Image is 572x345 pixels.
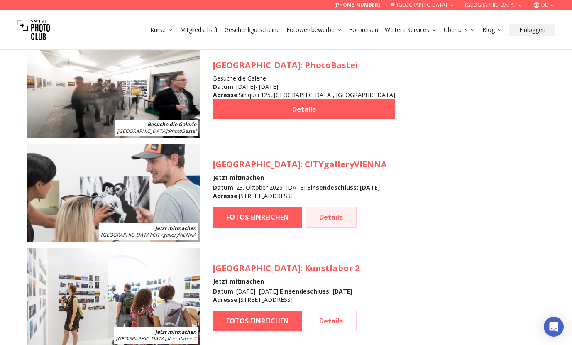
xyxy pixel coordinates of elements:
[27,144,200,242] img: SPC Photo Awards WIEN Oktober 2025
[117,127,196,135] span: : PhotoBastei
[509,24,555,36] button: Einloggen
[544,317,564,337] div: Open Intercom Messenger
[306,311,357,331] a: Details
[155,225,196,232] b: Jetzt mitmachen
[482,26,503,34] a: Blog
[213,262,301,274] span: [GEOGRAPHIC_DATA]
[213,83,233,91] b: Datum
[213,159,301,170] span: [GEOGRAPHIC_DATA]
[213,287,359,304] div: : [DATE] - [DATE] , : [STREET_ADDRESS]
[349,26,378,34] a: Fotoreisen
[307,184,380,191] b: Einsendeschluss : [DATE]
[213,296,237,303] b: Adresse
[346,24,381,36] button: Fotoreisen
[213,83,395,99] div: : [DATE] - [DATE] : Sihlquai 125, [GEOGRAPHIC_DATA], [GEOGRAPHIC_DATA]
[225,26,280,34] a: Geschenkgutscheine
[213,287,233,295] b: Datum
[147,121,196,128] b: Besuche die Galerie
[117,127,167,135] span: [GEOGRAPHIC_DATA]
[213,311,302,331] a: FOTOS EINREICHEN
[213,184,233,191] b: Datum
[213,207,302,228] a: FOTOS EINREICHEN
[479,24,506,36] button: Blog
[213,277,359,286] h4: Jetzt mitmachen
[177,24,221,36] button: Mitgliedschaft
[17,13,50,46] img: Swiss photo club
[213,74,395,83] h4: Besuche die Galerie
[283,24,346,36] button: Fotowettbewerbe
[444,26,476,34] a: Über uns
[213,192,237,200] b: Adresse
[213,99,395,119] a: Details
[334,2,380,8] a: [PHONE_NUMBER]
[213,59,395,71] h3: : PhotoBastei
[221,24,283,36] button: Geschenkgutscheine
[213,262,359,274] h3: : Kunstlabor 2
[213,59,301,71] span: [GEOGRAPHIC_DATA]
[27,41,200,138] img: SPC Photo Awards Zürich: Herbst 2025
[213,159,387,170] h3: : CITYgalleryVIENNA
[101,231,151,238] span: [GEOGRAPHIC_DATA]
[180,26,218,34] a: Mitgliedschaft
[385,26,437,34] a: Weitere Services
[155,328,196,335] b: Jetzt mitmachen
[116,335,166,342] span: [GEOGRAPHIC_DATA]
[116,335,196,342] span: : Kunstlabor 2
[213,184,387,200] div: : 23. Oktober 2025 - [DATE] , : [STREET_ADDRESS]
[306,207,357,228] a: Details
[213,91,237,99] b: Adresse
[150,26,174,34] a: Kurse
[286,26,342,34] a: Fotowettbewerbe
[381,24,440,36] button: Weitere Services
[101,231,196,238] span: : CITYgalleryVIENNA
[213,174,387,182] h4: Jetzt mitmachen
[280,287,352,295] b: Einsendeschluss : [DATE]
[147,24,177,36] button: Kurse
[440,24,479,36] button: Über uns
